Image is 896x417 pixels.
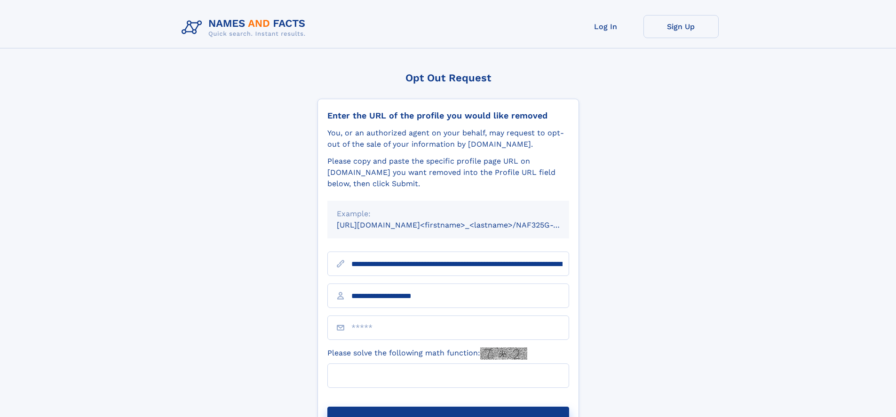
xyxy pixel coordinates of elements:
[178,15,313,40] img: Logo Names and Facts
[337,220,587,229] small: [URL][DOMAIN_NAME]<firstname>_<lastname>/NAF325G-xxxxxxxx
[327,347,527,360] label: Please solve the following math function:
[568,15,643,38] a: Log In
[327,110,569,121] div: Enter the URL of the profile you would like removed
[327,156,569,189] div: Please copy and paste the specific profile page URL on [DOMAIN_NAME] you want removed into the Pr...
[337,208,560,220] div: Example:
[643,15,719,38] a: Sign Up
[317,72,579,84] div: Opt Out Request
[327,127,569,150] div: You, or an authorized agent on your behalf, may request to opt-out of the sale of your informatio...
